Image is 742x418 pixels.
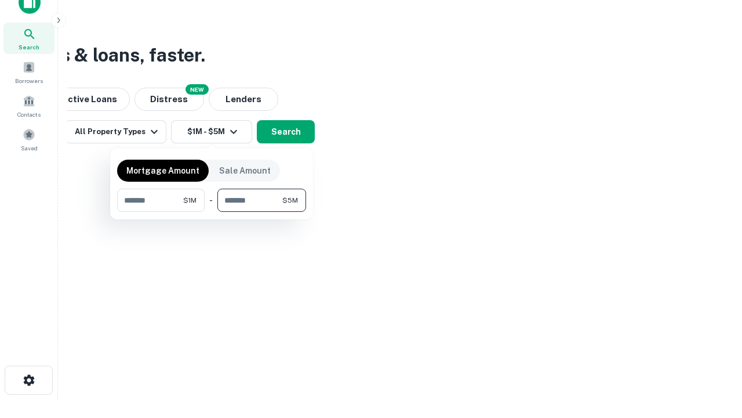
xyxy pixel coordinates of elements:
[183,195,197,206] span: $1M
[209,189,213,212] div: -
[282,195,298,206] span: $5M
[684,325,742,381] iframe: Chat Widget
[126,164,199,177] p: Mortgage Amount
[219,164,271,177] p: Sale Amount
